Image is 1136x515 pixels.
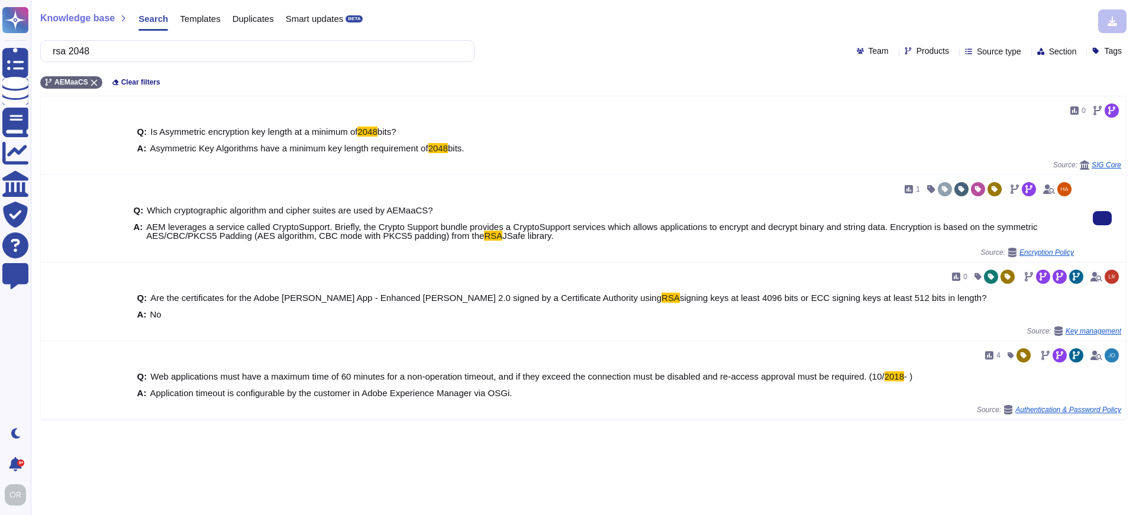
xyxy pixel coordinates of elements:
span: Section [1049,47,1077,56]
b: A: [137,388,147,397]
span: SIG Core [1092,161,1121,169]
b: Q: [137,127,147,136]
span: - ) [904,371,912,381]
img: user [1057,182,1072,196]
mark: 2018 [885,371,904,381]
img: user [1105,270,1119,284]
span: JSafe library. [502,231,553,241]
b: Q: [137,293,147,302]
span: AEM leverages a service called CryptoSupport. Briefly, the Crypto Support bundle provides a Crypt... [146,222,1037,241]
span: Templates [180,14,220,23]
img: user [1105,348,1119,362]
span: Source: [1053,160,1121,170]
span: Clear filters [121,79,160,86]
span: Is Asymmetric encryption key length at a minimum of [150,127,357,137]
span: Encryption Policy [1019,249,1074,256]
span: Source type [977,47,1021,56]
mark: RSA [484,231,502,241]
b: Q: [133,206,143,215]
mark: 2048 [428,143,448,153]
span: Key management [1066,328,1121,335]
span: Source: [981,248,1074,257]
div: BETA [346,15,363,22]
span: signing keys at least 4096 bits or ECC signing keys at least 512 bits in length? [680,293,987,303]
span: Tags [1104,47,1122,55]
span: AEMaaCS [54,79,88,86]
span: Source: [1027,326,1121,336]
span: 0 [963,273,967,280]
span: Knowledge base [40,14,115,23]
b: Q: [137,372,147,381]
span: Source: [977,405,1121,414]
span: No [150,309,161,319]
span: bits? [377,127,396,137]
img: user [5,484,26,506]
div: 9+ [17,459,24,467]
span: Which cryptographic algorithm and cipher suites are used by AEMaaCS? [147,205,433,215]
mark: RSA [661,293,680,303]
b: A: [137,144,147,153]
span: 0 [1082,107,1086,114]
span: Smart updates [286,14,344,23]
b: A: [137,310,147,319]
span: Web applications must have a maximum time of 60 minutes for a non-operation timeout, and if they ... [150,371,884,381]
span: Asymmetric Key Algorithms have a minimum key length requirement of [150,143,428,153]
span: 1 [916,186,920,193]
span: 4 [996,352,1001,359]
span: bits. [448,143,464,153]
span: Team [869,47,889,55]
span: Authentication & Password Policy [1015,406,1121,413]
input: Search a question or template... [47,41,462,61]
span: Products [916,47,949,55]
span: Application timeout is configurable by the customer in Adobe Experience Manager via OSGi. [150,388,512,398]
b: A: [133,222,143,240]
span: Duplicates [233,14,274,23]
span: Are the certificates for the Adobe [PERSON_NAME] App - Enhanced [PERSON_NAME] 2.0 signed by a Cer... [150,293,661,303]
button: user [2,482,34,508]
span: Search [138,14,168,23]
mark: 2048 [357,127,377,137]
